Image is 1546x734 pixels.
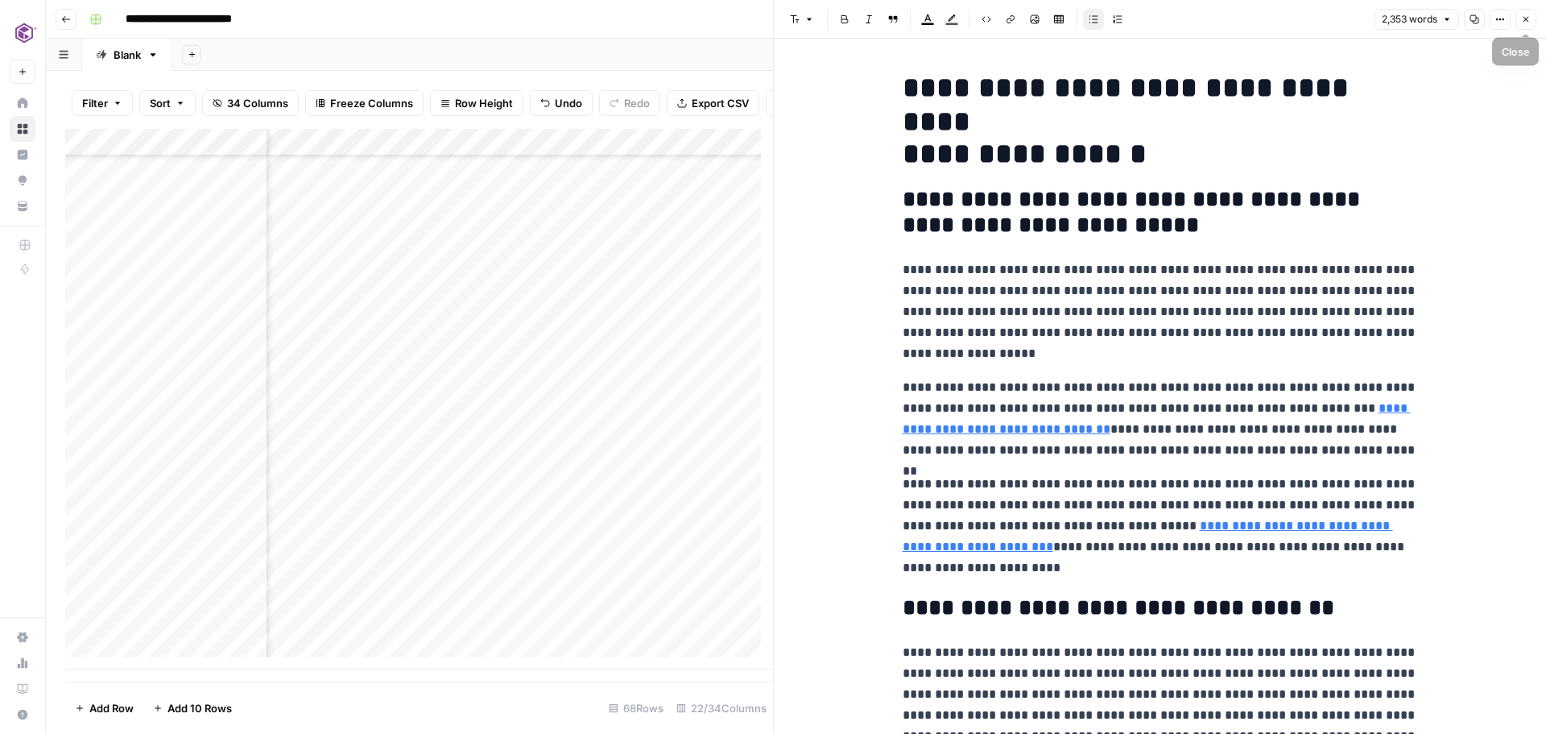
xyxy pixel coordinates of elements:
button: Row Height [430,90,523,116]
a: Opportunities [10,168,35,193]
span: Export CSV [692,95,749,111]
button: Sort [139,90,196,116]
a: Browse [10,116,35,142]
button: Undo [530,90,593,116]
span: Redo [624,95,650,111]
button: Add 10 Rows [143,695,242,721]
a: Your Data [10,193,35,219]
button: Workspace: Commvault [10,13,35,53]
span: Undo [555,95,582,111]
div: 22/34 Columns [670,695,773,721]
span: 34 Columns [227,95,288,111]
img: Commvault Logo [10,19,39,48]
span: Add Row [89,700,134,716]
span: Row Height [455,95,513,111]
button: Export CSV [667,90,759,116]
button: 34 Columns [202,90,299,116]
button: Add Row [65,695,143,721]
a: Usage [10,650,35,676]
a: Blank [82,39,172,71]
span: Filter [82,95,108,111]
span: Add 10 Rows [167,700,232,716]
button: Help + Support [10,702,35,728]
button: Redo [599,90,660,116]
span: Sort [150,95,171,111]
a: Home [10,90,35,116]
a: Settings [10,624,35,650]
button: Freeze Columns [305,90,424,116]
div: Blank [114,47,141,63]
span: Freeze Columns [330,95,413,111]
div: 68 Rows [602,695,670,721]
a: Insights [10,142,35,168]
button: 2,353 words [1374,9,1459,30]
a: Learning Hub [10,676,35,702]
button: Filter [72,90,133,116]
span: 2,353 words [1382,12,1437,27]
